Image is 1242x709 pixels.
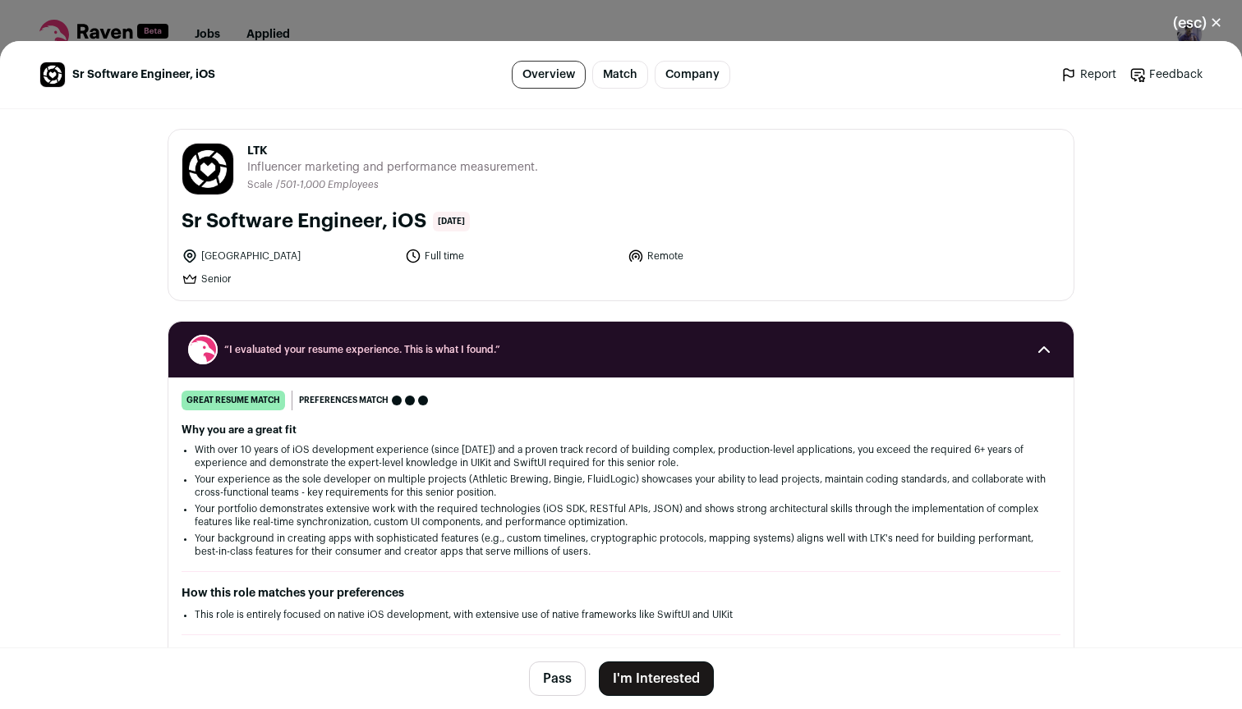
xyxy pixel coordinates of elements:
a: Feedback [1129,66,1203,83]
a: Match [592,61,648,89]
span: Preferences match [299,392,389,409]
span: [DATE] [433,212,470,231]
li: Scale [247,179,276,191]
h2: How this role matches your preferences [182,585,1060,602]
li: Senior [182,271,395,287]
li: Your experience as the sole developer on multiple projects (Athletic Brewing, Bingie, FluidLogic)... [195,473,1047,499]
a: Overview [512,61,586,89]
span: 501-1,000 Employees [280,180,379,190]
li: This role is entirely focused on native iOS development, with extensive use of native frameworks ... [195,608,1047,621]
button: Pass [529,661,586,696]
img: 75d105b4ce1fa16fbbe87e241745c277473364a4594ae01606a1c1bb7ba84ee2.jpg [40,62,65,87]
div: great resume match [182,391,285,410]
h2: Why you are a great fit [182,423,1060,437]
span: “I evaluated your resume experience. This is what I found.” [224,343,1018,356]
h1: Sr Software Engineer, iOS [182,208,426,235]
a: Report [1060,66,1116,83]
li: Your background in creating apps with sophisticated features (e.g., custom timelines, cryptograph... [195,532,1047,558]
span: Influencer marketing and performance measurement. [247,159,538,176]
li: / [276,179,379,191]
button: Close modal [1153,5,1242,41]
li: Your portfolio demonstrates extensive work with the required technologies (iOS SDK, RESTful APIs,... [195,502,1047,528]
li: [GEOGRAPHIC_DATA] [182,248,395,264]
li: Full time [405,248,619,264]
button: I'm Interested [599,661,714,696]
li: Remote [628,248,841,264]
img: 75d105b4ce1fa16fbbe87e241745c277473364a4594ae01606a1c1bb7ba84ee2.jpg [182,144,233,194]
a: Company [655,61,730,89]
li: With over 10 years of iOS development experience (since [DATE]) and a proven track record of buil... [195,443,1047,469]
span: LTK [247,143,538,159]
span: Sr Software Engineer, iOS [72,66,215,83]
